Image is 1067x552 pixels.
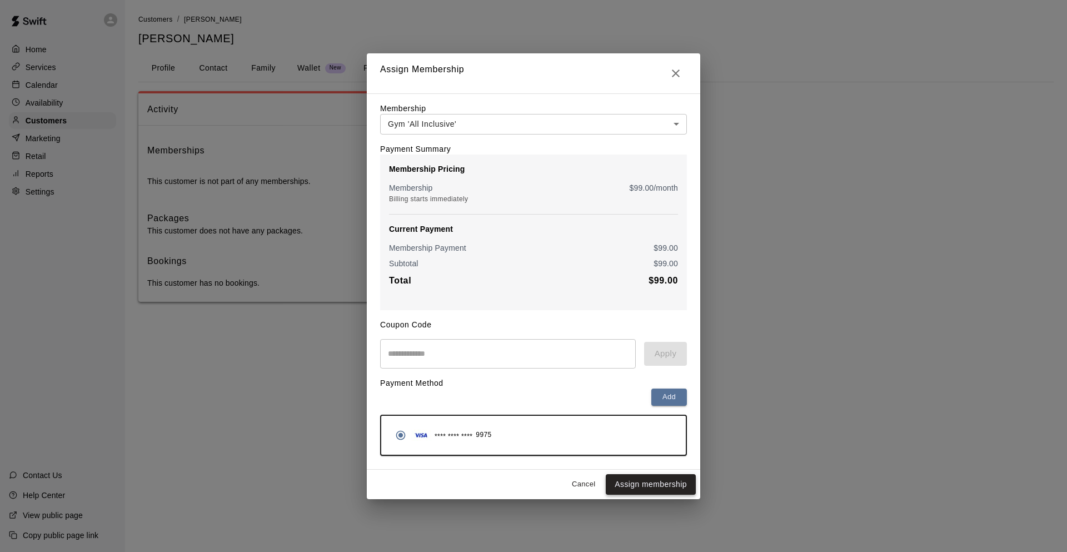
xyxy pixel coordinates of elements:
[651,389,687,406] button: Add
[389,242,466,253] p: Membership Payment
[380,145,451,153] label: Payment Summary
[380,379,443,387] label: Payment Method
[389,258,418,269] p: Subtotal
[665,62,687,84] button: Close
[389,195,468,203] span: Billing starts immediately
[380,114,687,135] div: Gym 'All Inclusive'
[630,182,678,193] p: $ 99.00 /month
[389,182,433,193] p: Membership
[654,258,678,269] p: $ 99.00
[566,476,601,493] button: Cancel
[389,276,411,285] b: Total
[367,53,700,93] h2: Assign Membership
[411,430,431,441] img: Credit card brand logo
[654,242,678,253] p: $ 99.00
[380,320,432,329] label: Coupon Code
[649,276,678,285] b: $ 99.00
[380,104,426,113] label: Membership
[606,474,696,495] button: Assign membership
[389,223,678,235] p: Current Payment
[389,163,678,175] p: Membership Pricing
[476,430,491,441] span: 9975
